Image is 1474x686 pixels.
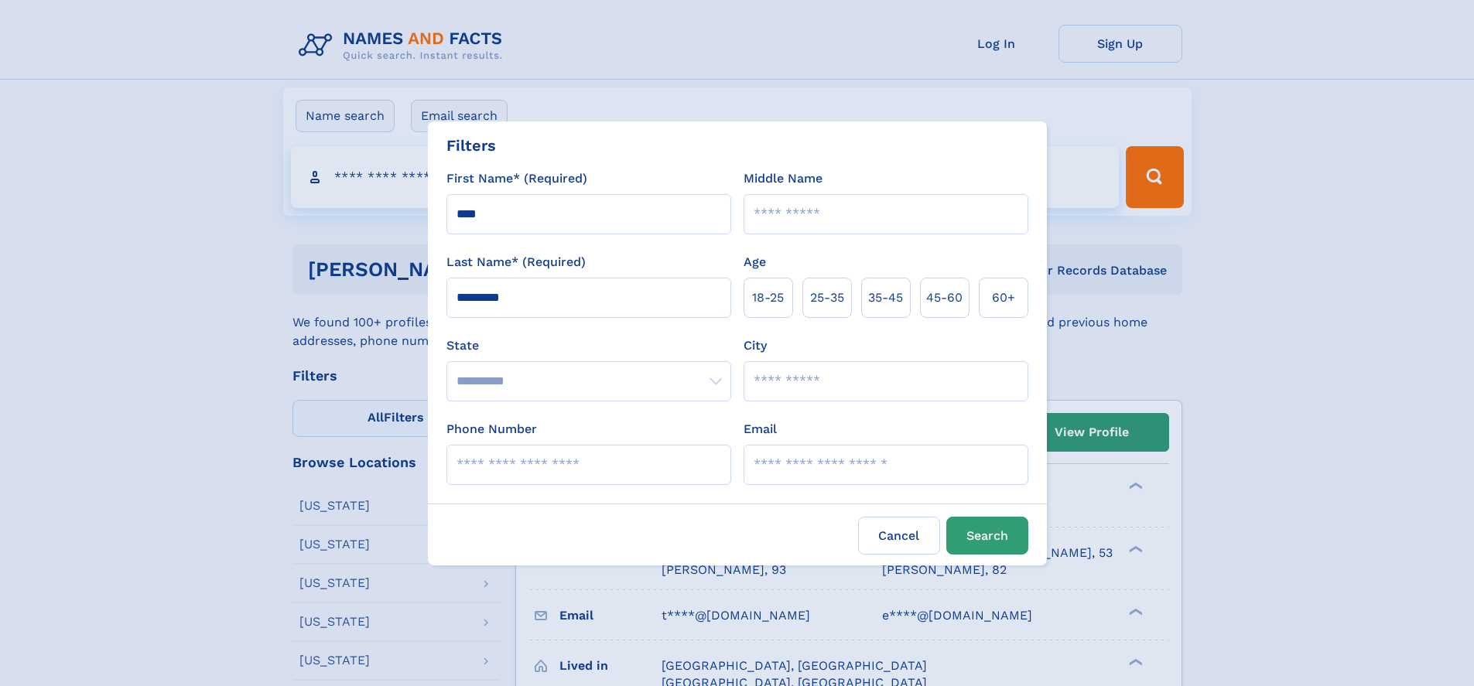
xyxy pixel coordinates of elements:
div: Filters [446,134,496,157]
span: 35‑45 [868,288,903,307]
span: 60+ [992,288,1015,307]
label: Middle Name [744,169,822,188]
label: First Name* (Required) [446,169,587,188]
span: 25‑35 [810,288,844,307]
label: Phone Number [446,420,537,439]
label: Age [744,253,766,271]
button: Search [946,517,1028,555]
span: 45‑60 [926,288,963,307]
label: State [446,336,731,355]
span: 18‑25 [752,288,784,307]
label: City [744,336,767,355]
label: Last Name* (Required) [446,253,586,271]
label: Cancel [858,517,940,555]
label: Email [744,420,777,439]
